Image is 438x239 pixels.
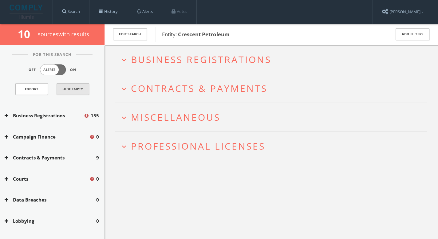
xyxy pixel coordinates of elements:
button: Edit Search [113,28,147,40]
span: Professional Licenses [131,140,265,152]
i: expand_more [120,56,128,64]
span: On [70,67,76,72]
span: For This Search [28,52,76,58]
a: Export [15,83,48,95]
i: expand_more [120,143,128,151]
i: expand_more [120,85,128,93]
i: expand_more [120,114,128,122]
span: 0 [96,175,99,182]
b: Crescent Petroleum [178,31,230,38]
button: expand_moreContracts & Payments [120,83,427,93]
span: Business Registrations [131,53,271,66]
span: Entity: [162,31,230,38]
span: 0 [96,217,99,225]
button: Courts [5,175,89,182]
span: Miscellaneous [131,111,220,123]
button: expand_moreBusiness Registrations [120,54,427,65]
button: Hide Empty [57,83,89,95]
button: expand_moreProfessional Licenses [120,141,427,151]
button: Business Registrations [5,112,84,119]
button: expand_moreMiscellaneous [120,112,427,122]
button: Campaign Finance [5,133,89,140]
span: 10 [18,27,35,41]
span: Off [29,67,36,72]
button: Lobbying [5,217,96,225]
button: Contracts & Payments [5,154,96,161]
span: Contracts & Payments [131,82,267,95]
button: Add Filters [396,28,429,40]
span: 9 [96,154,99,161]
span: source s with results [38,30,89,38]
button: Data Breaches [5,196,96,203]
img: illumis [10,5,44,19]
span: 0 [96,133,99,140]
span: 155 [91,112,99,119]
span: 0 [96,196,99,203]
